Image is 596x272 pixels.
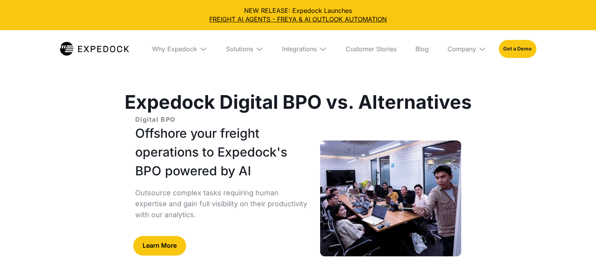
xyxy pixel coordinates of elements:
div: Company [447,45,476,53]
p: Outsource complex tasks requiring human expertise and gain full visibility on their productivity ... [135,187,308,220]
div: Why Expedock [152,45,197,53]
p: Digital BPO [135,115,176,124]
div: Integrations [282,45,317,53]
h1: Expedock Digital BPO vs. Alternatives [125,91,472,113]
h1: Offshore your freight operations to Expedock's BPO powered by AI [135,124,308,180]
div: Solutions [226,45,253,53]
a: FREIGHT AI AGENTS - FREYA & AI OUTLOOK AUTOMATION [6,15,590,23]
a: Customer Stories [339,30,403,68]
div: NEW RELEASE: Expedock Launches [6,6,590,24]
a: Learn More [133,236,186,256]
a: Get a Demo [499,40,536,58]
a: Blog [409,30,435,68]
